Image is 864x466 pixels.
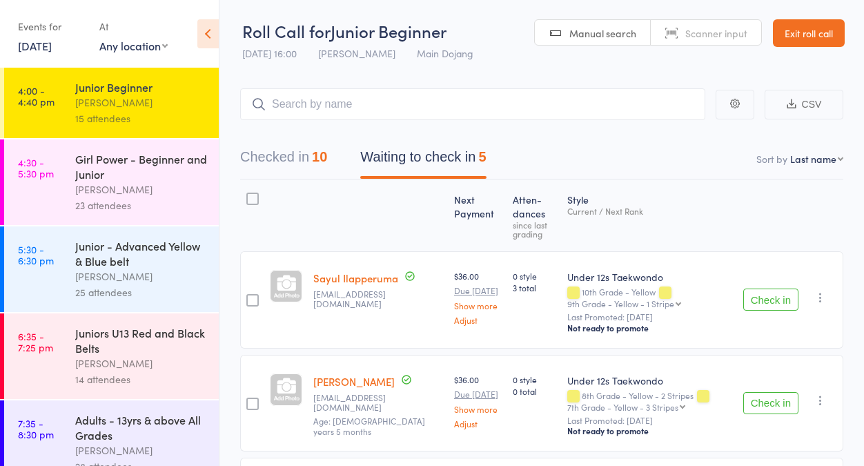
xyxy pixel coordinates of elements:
[18,418,54,440] time: 7:35 - 8:30 pm
[743,289,798,311] button: Check in
[567,416,732,425] small: Last Promoted: [DATE]
[567,312,732,322] small: Last Promoted: [DATE]
[4,313,219,399] a: 6:35 -7:25 pmJuniors U13 Red and Black Belts[PERSON_NAME]14 attendees
[756,152,787,166] label: Sort by
[240,142,327,179] button: Checked in10
[242,46,297,60] span: [DATE] 16:00
[513,270,556,282] span: 0 style
[75,356,207,371] div: [PERSON_NAME]
[75,95,207,110] div: [PERSON_NAME]
[240,88,705,120] input: Search by name
[75,79,207,95] div: Junior Beginner
[513,282,556,293] span: 3 total
[318,46,395,60] span: [PERSON_NAME]
[454,389,502,399] small: Due [DATE]
[242,19,331,42] span: Roll Call for
[75,325,207,356] div: Juniors U13 Red and Black Belts
[773,19,845,47] a: Exit roll call
[75,151,207,182] div: Girl Power - Beginner and Junior
[569,26,636,40] span: Manual search
[567,287,732,308] div: 10th Grade - Yellow
[567,391,732,411] div: 8th Grade - Yellow - 2 Stripes
[75,182,207,197] div: [PERSON_NAME]
[4,139,219,225] a: 4:30 -5:30 pmGirl Power - Beginner and Junior[PERSON_NAME]23 attendees
[790,152,836,166] div: Last name
[75,443,207,458] div: [PERSON_NAME]
[18,38,52,53] a: [DATE]
[567,270,732,284] div: Under 12s Taekwondo
[567,322,732,333] div: Not ready to promote
[75,197,207,213] div: 23 attendees
[567,373,732,387] div: Under 12s Taekwondo
[454,419,502,428] a: Adjust
[331,19,446,42] span: Junior Beginner
[507,186,562,245] div: Atten­dances
[417,46,473,60] span: Main Dojang
[513,385,556,397] span: 0 total
[18,157,54,179] time: 4:30 - 5:30 pm
[562,186,738,245] div: Style
[567,425,732,436] div: Not ready to promote
[454,270,502,324] div: $36.00
[313,374,395,389] a: [PERSON_NAME]
[685,26,747,40] span: Scanner input
[454,286,502,295] small: Due [DATE]
[567,299,674,308] div: 9th Grade - Yellow - 1 Stripe
[75,238,207,269] div: Junior - Advanced Yellow & Blue belt
[99,38,168,53] div: Any location
[75,371,207,387] div: 14 attendees
[567,402,678,411] div: 7th Grade - Yellow - 3 Stripes
[513,373,556,385] span: 0 style
[454,301,502,310] a: Show more
[478,149,486,164] div: 5
[312,149,327,164] div: 10
[4,226,219,312] a: 5:30 -6:30 pmJunior - Advanced Yellow & Blue belt[PERSON_NAME]25 attendees
[765,90,843,119] button: CSV
[99,15,168,38] div: At
[313,393,443,413] small: mitrafamily3350@gmail.com
[18,85,55,107] time: 4:00 - 4:40 pm
[449,186,507,245] div: Next Payment
[313,289,443,309] small: shiral_i@yahoo.com
[360,142,486,179] button: Waiting to check in5
[567,206,732,215] div: Current / Next Rank
[75,269,207,284] div: [PERSON_NAME]
[454,373,502,428] div: $36.00
[75,412,207,443] div: Adults - 13yrs & above All Grades
[18,244,54,266] time: 5:30 - 6:30 pm
[313,271,398,285] a: Sayul Ilapperuma
[18,331,53,353] time: 6:35 - 7:25 pm
[743,392,798,414] button: Check in
[454,405,502,414] a: Show more
[313,415,425,436] span: Age: [DEMOGRAPHIC_DATA] years 5 months
[513,220,556,238] div: since last grading
[75,284,207,300] div: 25 attendees
[18,15,86,38] div: Events for
[4,68,219,138] a: 4:00 -4:40 pmJunior Beginner[PERSON_NAME]15 attendees
[454,315,502,324] a: Adjust
[75,110,207,126] div: 15 attendees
